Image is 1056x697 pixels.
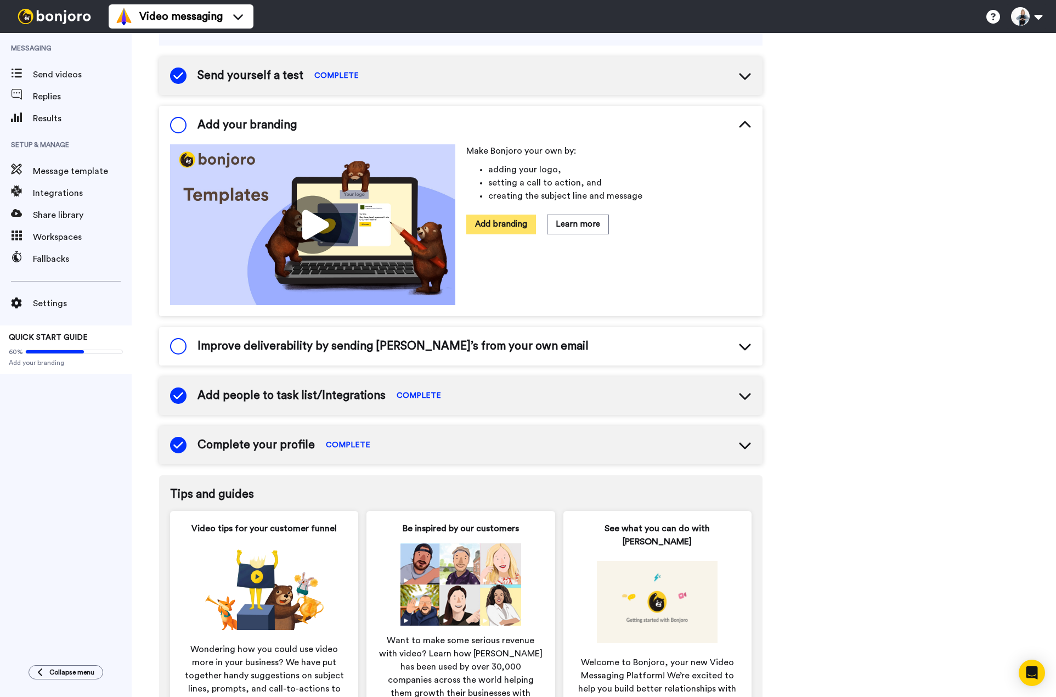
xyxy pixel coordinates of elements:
span: Fallbacks [33,252,132,266]
img: 0fdd4f07dd902e11a943b9ee6221a0e0.png [400,543,521,626]
span: Tips and guides [170,486,752,503]
span: Share library [33,209,132,222]
span: COMPLETE [397,390,441,401]
span: Improve deliverability by sending [PERSON_NAME]’s from your own email [197,338,589,355]
span: COMPLETE [326,440,370,451]
span: Be inspired by our customers [403,522,519,535]
button: Learn more [547,215,609,234]
span: COMPLETE [314,70,359,81]
span: Message template [33,165,132,178]
span: See what you can do with [PERSON_NAME] [574,522,741,548]
img: cf57bf495e0a773dba654a4906436a82.jpg [170,144,455,305]
li: creating the subject line and message [488,189,752,203]
img: 8725903760688d899ef9d3e32c052ff7.png [204,548,325,630]
div: Open Intercom Messenger [1019,660,1045,686]
span: Video tips for your customer funnel [191,522,337,535]
button: Add branding [466,215,536,234]
img: vm-color.svg [115,8,133,25]
button: Collapse menu [29,665,103,679]
span: 60% [9,347,23,356]
span: Results [33,112,132,125]
li: setting a call to action, and [488,176,752,189]
span: Add your branding [197,117,297,133]
span: Send videos [33,68,132,81]
span: QUICK START GUIDE [9,334,88,341]
img: bj-logo-header-white.svg [13,9,95,24]
span: Video messaging [139,9,223,24]
span: Settings [33,297,132,310]
span: Replies [33,90,132,103]
span: Add people to task list/Integrations [197,387,386,404]
span: Integrations [33,187,132,200]
span: Workspaces [33,231,132,244]
span: Add your branding [9,358,123,367]
li: adding your logo, [488,163,752,176]
span: Collapse menu [49,668,94,677]
span: Send yourself a test [197,68,303,84]
img: 5a8f5abc0fb89953aae505072feff9ce.png [597,561,718,643]
p: Make Bonjoro your own by: [466,144,752,158]
span: Complete your profile [197,437,315,453]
